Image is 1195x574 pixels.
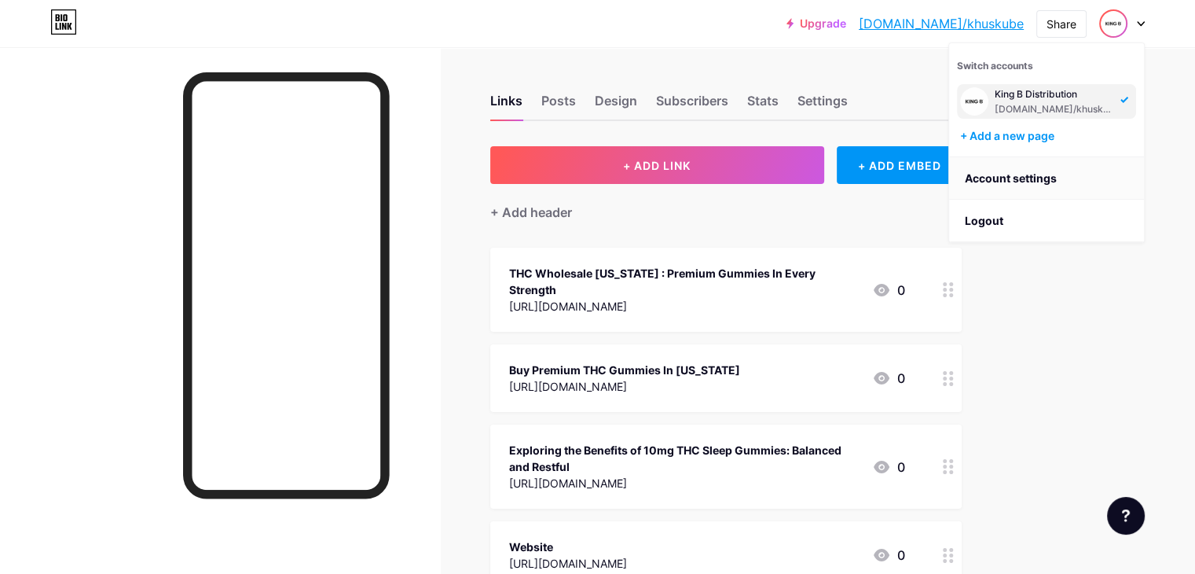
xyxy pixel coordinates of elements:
div: 0 [872,281,905,300]
div: + Add a new page [960,128,1136,144]
div: Design [595,91,637,120]
div: [URL][DOMAIN_NAME] [509,555,627,572]
div: Links [490,91,522,120]
div: Exploring the Benefits of 10mg THC Sleep Gummies: Balanced and Restful [509,442,860,475]
img: Khus Kube King B [1101,11,1126,36]
div: Subscribers [656,91,728,120]
a: [DOMAIN_NAME]/khuskube [859,14,1024,33]
div: [DOMAIN_NAME]/khuskube [995,103,1116,116]
div: Stats [747,91,779,120]
div: Share [1047,16,1076,32]
a: Account settings [949,157,1144,200]
div: Settings [797,91,848,120]
div: + ADD EMBED [837,146,962,184]
div: 0 [872,546,905,565]
span: + ADD LINK [623,159,691,172]
div: + Add header [490,203,572,222]
li: Logout [949,200,1144,242]
div: THC Wholesale [US_STATE] : Premium Gummies In Every Strength [509,265,860,298]
div: [URL][DOMAIN_NAME] [509,378,740,395]
div: [URL][DOMAIN_NAME] [509,298,860,315]
div: Website [509,539,627,555]
img: Khus Kube King B [960,87,988,116]
div: 0 [872,369,905,388]
div: 0 [872,458,905,476]
div: Posts [541,91,576,120]
span: Switch accounts [957,60,1033,72]
div: King B Distribution [995,88,1116,101]
button: + ADD LINK [490,146,824,184]
div: Buy Premium THC Gummies In [US_STATE] [509,362,740,378]
div: [URL][DOMAIN_NAME] [509,475,860,491]
a: Upgrade [786,17,846,30]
